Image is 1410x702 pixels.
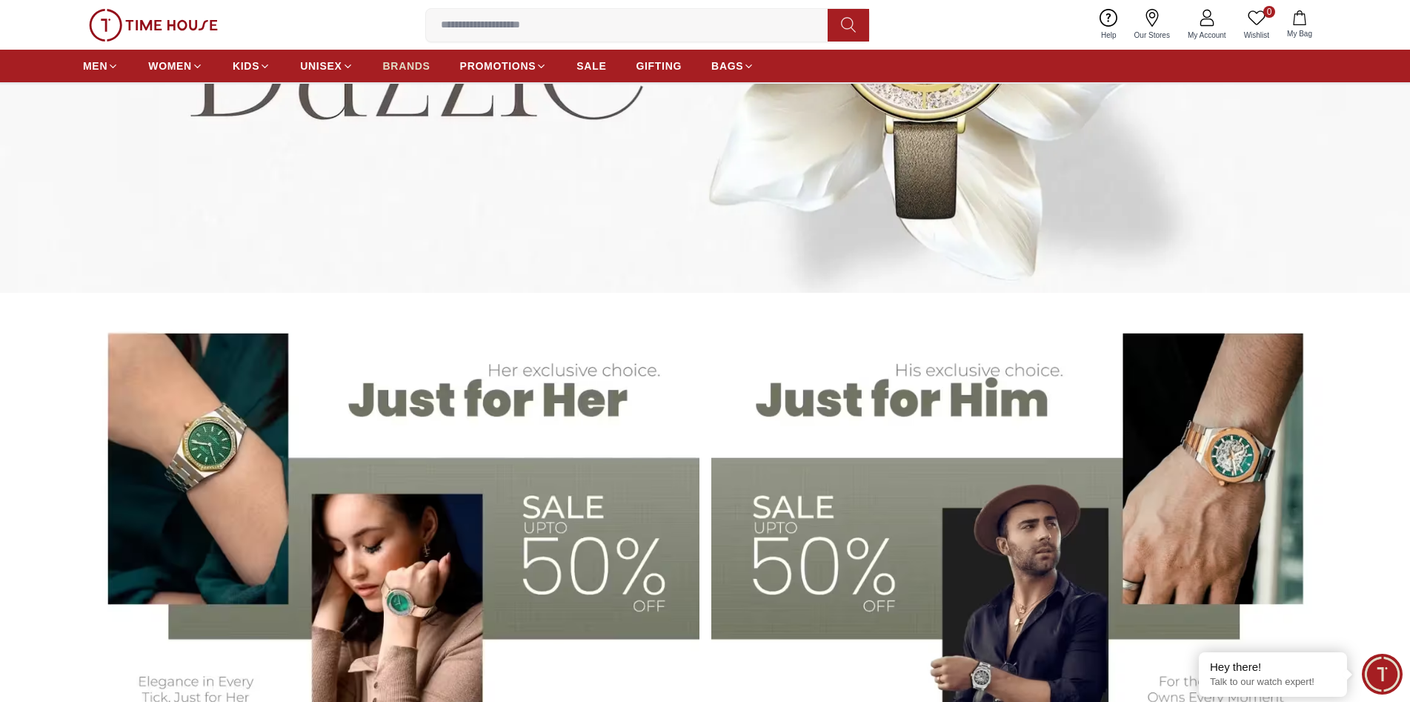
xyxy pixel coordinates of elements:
span: UNISEX [300,59,342,73]
span: My Account [1182,30,1232,41]
span: SALE [576,59,606,73]
a: UNISEX [300,53,353,79]
span: My Bag [1281,28,1318,39]
img: ... [89,9,218,42]
a: BAGS [711,53,754,79]
a: WOMEN [148,53,203,79]
span: BAGS [711,59,743,73]
a: PROMOTIONS [460,53,548,79]
a: 0Wishlist [1235,6,1278,44]
span: Help [1095,30,1123,41]
span: 0 [1263,6,1275,18]
span: GIFTING [636,59,682,73]
p: Talk to our watch expert! [1210,676,1336,689]
a: MEN [83,53,119,79]
a: GIFTING [636,53,682,79]
a: SALE [576,53,606,79]
div: Chat Widget [1362,654,1403,695]
a: KIDS [233,53,270,79]
span: Our Stores [1128,30,1176,41]
span: Wishlist [1238,30,1275,41]
a: Our Stores [1125,6,1179,44]
div: Hey there! [1210,660,1336,675]
span: PROMOTIONS [460,59,536,73]
span: WOMEN [148,59,192,73]
button: My Bag [1278,7,1321,42]
span: KIDS [233,59,259,73]
a: BRANDS [383,53,430,79]
a: Help [1092,6,1125,44]
span: BRANDS [383,59,430,73]
span: MEN [83,59,107,73]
